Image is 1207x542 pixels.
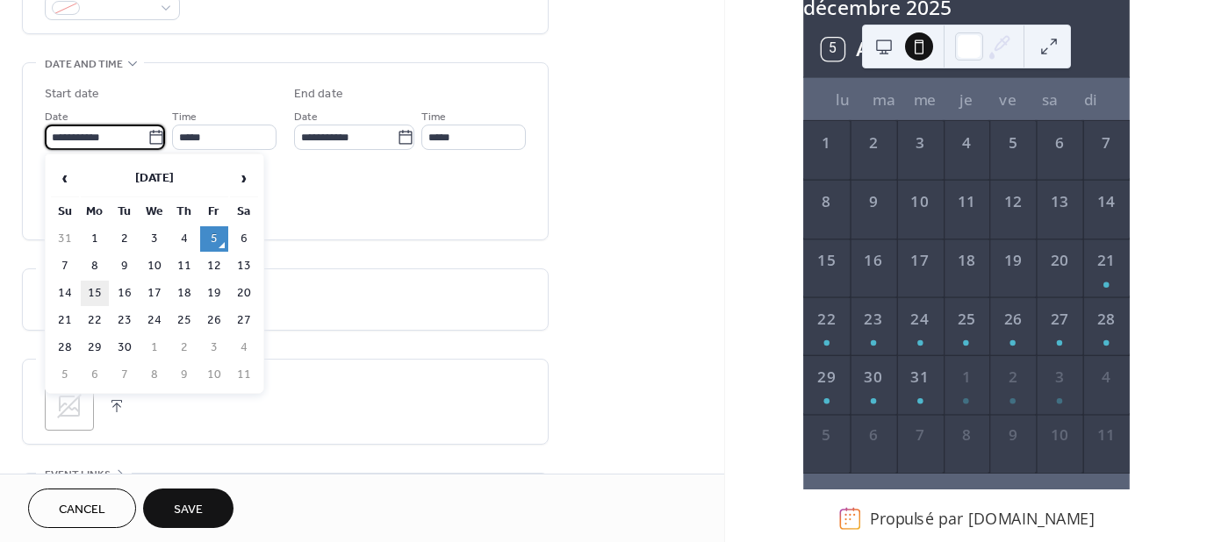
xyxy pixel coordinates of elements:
div: 7 [908,425,930,448]
th: Th [170,199,198,225]
span: ‹ [52,160,78,196]
td: 10 [200,362,228,388]
td: 17 [140,281,169,306]
span: Time [421,108,446,126]
td: 23 [111,308,139,333]
th: Fr [200,199,228,225]
div: 18 [955,250,978,273]
td: 6 [81,362,109,388]
div: 1 [955,367,978,389]
td: 2 [170,335,198,360]
div: 3 [908,132,930,155]
div: 15 [815,250,837,273]
td: 1 [140,335,169,360]
div: 11 [955,191,978,214]
div: 2 [1002,367,1024,389]
div: 4 [1095,367,1117,389]
span: Date [45,108,68,126]
span: Event links [45,466,111,484]
td: 9 [170,362,198,388]
div: 30 [861,367,884,389]
button: Save [143,489,233,528]
div: 22 [815,308,837,331]
td: 31 [51,226,79,252]
td: 28 [51,335,79,360]
div: Start date [45,85,99,103]
td: 7 [51,253,79,279]
td: 9 [111,253,139,279]
a: [DOMAIN_NAME] [967,508,1094,530]
td: 19 [200,281,228,306]
div: ve [987,78,1028,121]
td: 6 [230,226,258,252]
div: 5 [815,425,837,448]
th: Su [51,199,79,225]
td: 5 [200,226,228,252]
td: 24 [140,308,169,333]
td: 7 [111,362,139,388]
td: 4 [230,335,258,360]
div: 19 [1002,250,1024,273]
div: 27 [1048,308,1071,331]
div: 12 [1002,191,1024,214]
td: 26 [200,308,228,333]
div: 9 [861,191,884,214]
div: 31 [908,367,930,389]
button: 5Aujourd'hui [813,32,991,67]
td: 22 [81,308,109,333]
div: 5 [1002,132,1024,155]
div: 6 [861,425,884,448]
a: Cancel [28,489,136,528]
td: 4 [170,226,198,252]
span: Date and time [45,55,123,74]
div: ; [45,382,94,431]
div: 6 [1048,132,1071,155]
div: sa [1028,78,1069,121]
div: 25 [955,308,978,331]
div: 28 [1095,308,1117,331]
td: 12 [200,253,228,279]
td: 15 [81,281,109,306]
div: lu [821,78,862,121]
td: 8 [81,253,109,279]
td: 14 [51,281,79,306]
td: 2 [111,226,139,252]
td: 11 [170,253,198,279]
div: 26 [1002,308,1024,331]
div: 7 [1095,132,1117,155]
div: 9 [1002,425,1024,448]
div: 10 [908,191,930,214]
th: Mo [81,199,109,225]
div: 2 [861,132,884,155]
div: 10 [1048,425,1071,448]
td: 20 [230,281,258,306]
th: [DATE] [81,160,228,197]
td: 1 [81,226,109,252]
span: Save [174,501,203,519]
div: 17 [908,250,930,273]
div: 11 [1095,425,1117,448]
div: je [945,78,987,121]
div: 23 [861,308,884,331]
div: 3 [1048,367,1071,389]
td: 11 [230,362,258,388]
div: 8 [815,191,837,214]
td: 8 [140,362,169,388]
div: Propulsé par [870,508,1095,530]
td: 27 [230,308,258,333]
th: We [140,199,169,225]
div: 29 [815,367,837,389]
td: 3 [140,226,169,252]
td: 3 [200,335,228,360]
div: 21 [1095,250,1117,273]
div: 16 [861,250,884,273]
th: Tu [111,199,139,225]
div: 4 [955,132,978,155]
td: 16 [111,281,139,306]
div: 20 [1048,250,1071,273]
td: 18 [170,281,198,306]
div: di [1069,78,1110,121]
div: 13 [1048,191,1071,214]
div: me [904,78,945,121]
div: 8 [955,425,978,448]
